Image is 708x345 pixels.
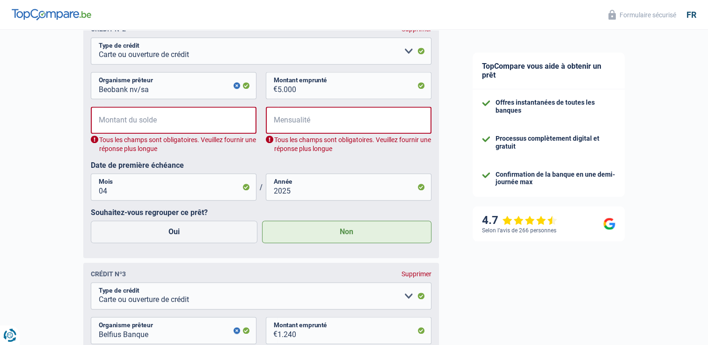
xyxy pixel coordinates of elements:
button: Formulaire sécurisé [603,7,682,22]
div: Supprimer [401,270,431,278]
div: Tous les champs sont obligatoires. Veuillez fournir une réponse plus longue [91,136,256,153]
div: 4.7 [482,214,557,227]
span: € [266,317,277,344]
input: AAAA [266,173,431,201]
div: Selon l’avis de 266 personnes [482,227,556,234]
span: € [266,107,278,134]
div: Offres instantanées de toutes les banques [496,99,615,115]
div: Processus complètement digital et gratuit [496,135,615,151]
span: € [91,107,103,134]
label: Date de première échéance [91,161,431,170]
div: Confirmation de la banque en une demi-journée max [496,171,615,187]
span: € [266,72,277,99]
div: fr [686,10,696,20]
label: Oui [91,221,258,243]
label: Souhaitez-vous regrouper ce prêt? [91,208,431,217]
div: TopCompare vous aide à obtenir un prêt [473,52,625,89]
label: Non [262,221,431,243]
img: TopCompare Logo [12,9,91,20]
div: Crédit nº3 [91,270,126,278]
span: / [256,183,266,192]
div: Tous les champs sont obligatoires. Veuillez fournir une réponse plus longue [266,136,431,153]
input: MM [91,173,256,201]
